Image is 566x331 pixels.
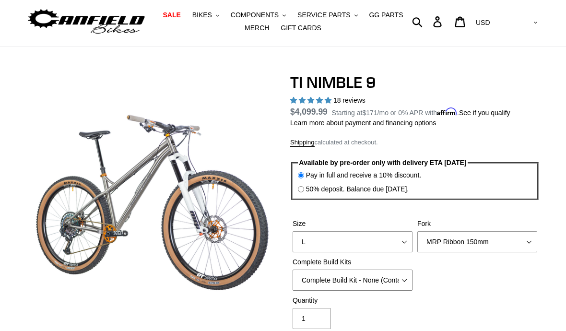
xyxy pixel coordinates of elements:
[281,24,321,32] span: GIFT CARDS
[290,119,436,127] a: Learn more about payment and financing options
[290,139,315,147] a: Shipping
[245,24,269,32] span: MERCH
[417,219,537,229] label: Fork
[293,296,413,306] label: Quantity
[240,22,274,35] a: MERCH
[332,106,510,118] p: Starting at /mo or 0% APR with .
[293,9,362,22] button: SERVICE PARTS
[369,11,403,19] span: GG PARTS
[226,9,291,22] button: COMPONENTS
[437,107,457,116] span: Affirm
[333,96,366,104] span: 18 reviews
[297,11,350,19] span: SERVICE PARTS
[290,107,328,117] span: $4,099.99
[231,11,279,19] span: COMPONENTS
[306,170,421,180] label: Pay in full and receive a 10% discount.
[293,219,413,229] label: Size
[276,22,326,35] a: GIFT CARDS
[26,7,146,37] img: Canfield Bikes
[290,138,540,147] div: calculated at checkout.
[290,73,540,92] h1: TI NIMBLE 9
[459,109,510,117] a: See if you qualify - Learn more about Affirm Financing (opens in modal)
[293,257,413,267] label: Complete Build Kits
[163,11,180,19] span: SALE
[290,96,333,104] span: 4.89 stars
[306,184,409,194] label: 50% deposit. Balance due [DATE].
[364,9,408,22] a: GG PARTS
[158,9,185,22] a: SALE
[188,9,224,22] button: BIKES
[192,11,212,19] span: BIKES
[298,158,468,168] legend: Available by pre-order only with delivery ETA [DATE]
[362,109,377,117] span: $171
